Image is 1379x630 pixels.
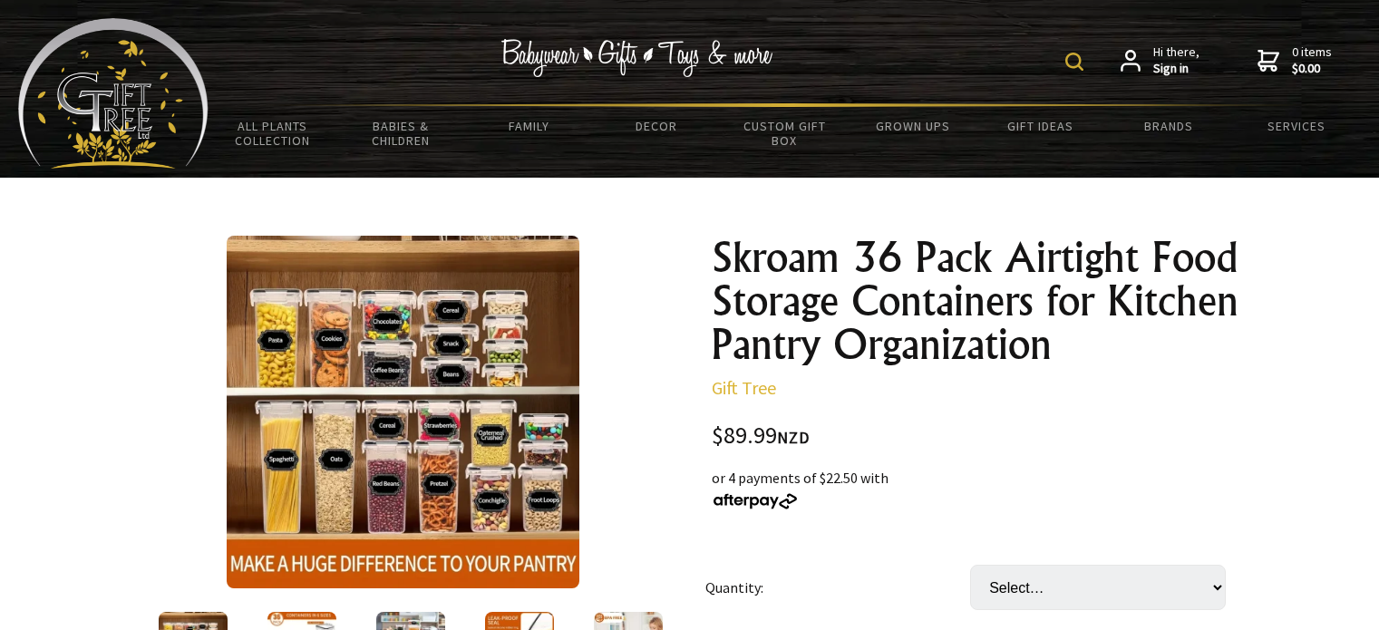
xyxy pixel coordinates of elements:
span: Hi there, [1153,44,1199,76]
a: Grown Ups [849,107,976,145]
a: Decor [593,107,721,145]
img: product search [1065,53,1083,71]
a: Family [464,107,592,145]
span: 0 items [1292,44,1332,76]
a: Services [1233,107,1361,145]
h1: Skroam 36 Pack Airtight Food Storage Containers for Kitchen Pantry Organization [712,236,1241,366]
img: Babywear - Gifts - Toys & more [501,39,773,77]
strong: Sign in [1153,61,1199,77]
a: Hi there,Sign in [1121,44,1199,76]
strong: $0.00 [1292,61,1332,77]
a: Gift Tree [712,376,776,399]
a: Babies & Children [336,107,464,160]
div: $89.99 [712,424,1241,449]
a: Gift Ideas [976,107,1104,145]
a: Custom Gift Box [721,107,849,160]
img: Afterpay [712,493,799,509]
a: All Plants Collection [209,107,336,160]
img: Babyware - Gifts - Toys and more... [18,18,209,169]
a: Brands [1105,107,1233,145]
img: Skroam 36 Pack Airtight Food Storage Containers for Kitchen Pantry Organization [227,236,579,588]
span: NZD [777,427,810,448]
a: 0 items$0.00 [1258,44,1332,76]
div: or 4 payments of $22.50 with [712,467,1241,510]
